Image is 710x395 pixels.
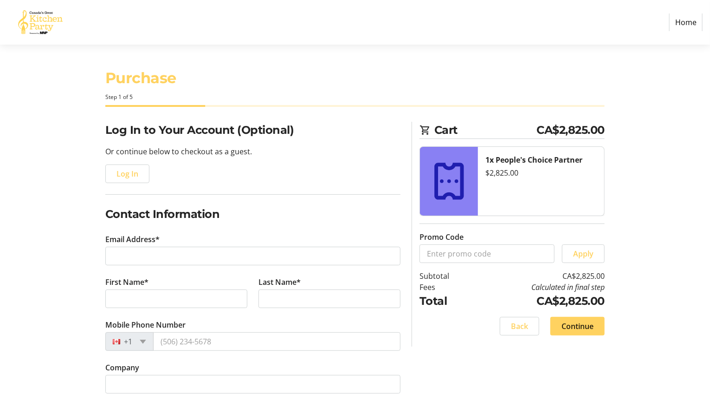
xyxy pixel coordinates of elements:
[258,276,301,288] label: Last Name*
[105,234,160,245] label: Email Address*
[473,282,605,293] td: Calculated in final step
[562,321,594,332] span: Continue
[473,293,605,309] td: CA$2,825.00
[105,276,148,288] label: First Name*
[105,206,400,223] h2: Contact Information
[537,122,605,138] span: CA$2,825.00
[116,168,138,179] span: Log In
[105,122,400,138] h2: Log In to Your Account (Optional)
[420,244,555,263] input: Enter promo code
[105,362,139,373] label: Company
[500,317,539,336] button: Back
[511,321,528,332] span: Back
[105,93,605,101] div: Step 1 of 5
[105,67,605,89] h1: Purchase
[153,332,400,351] input: (506) 234-5678
[105,146,400,157] p: Or continue below to checkout as a guest.
[434,122,537,138] span: Cart
[105,319,186,330] label: Mobile Phone Number
[420,293,473,309] td: Total
[573,248,594,259] span: Apply
[7,4,73,41] img: Canada’s Great Kitchen Party's Logo
[420,270,473,282] td: Subtotal
[420,282,473,293] td: Fees
[105,165,149,183] button: Log In
[550,317,605,336] button: Continue
[562,244,605,263] button: Apply
[485,167,597,178] div: $2,825.00
[485,155,582,165] strong: 1x People's Choice Partner
[420,231,464,243] label: Promo Code
[669,13,703,31] a: Home
[473,270,605,282] td: CA$2,825.00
